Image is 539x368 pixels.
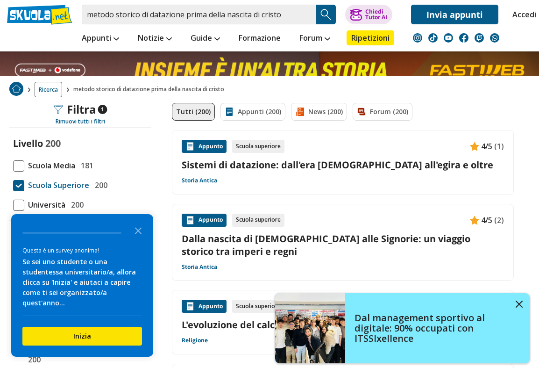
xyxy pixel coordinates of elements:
img: close [516,301,523,308]
a: Notizie [135,30,174,47]
a: Appunti [79,30,121,47]
img: Appunti contenuto [185,142,195,151]
a: Appunti (200) [220,103,285,121]
img: News filtro contenuto [295,107,305,116]
img: twitch [475,33,484,43]
img: Appunti contenuto [470,142,479,151]
div: Scuola superiore [232,214,284,227]
a: Invia appunti [411,5,498,24]
div: Appunto [182,140,227,153]
a: L'evoluzione del calcolo della [DATE] e l'origine del [DATE] [182,318,504,331]
span: (1) [494,140,504,152]
span: Scuola Media [24,159,75,172]
img: Forum filtro contenuto [357,107,366,116]
a: Forum (200) [353,103,412,121]
span: (2) [494,214,504,226]
label: Livello [13,137,43,150]
div: Questa è un survey anonima! [22,246,142,255]
div: Scuola superiore [232,300,284,313]
h4: Dal management sportivo al digitale: 90% occupati con ITSSIxellence [355,313,509,344]
div: Filtra [54,103,107,116]
span: 4/5 [481,140,492,152]
img: Appunti filtro contenuto [225,107,234,116]
span: 200 [67,199,84,211]
span: 4/5 [481,214,492,226]
a: Sistemi di datazione: dall'era [DEMOGRAPHIC_DATA] all'egira e oltre [182,159,504,171]
a: News (200) [291,103,347,121]
div: Se sei uno studente o una studentessa universitario/a, allora clicca su 'Inizia' e aiutaci a capi... [22,257,142,308]
a: Storia Antica [182,177,217,184]
img: WhatsApp [490,33,499,43]
img: Appunti contenuto [185,302,195,311]
button: Inizia [22,327,142,346]
input: Cerca appunti, riassunti o versioni [82,5,316,24]
img: tiktok [428,33,438,43]
a: Storia Antica [182,263,217,271]
div: Scuola superiore [232,140,284,153]
a: Ripetizioni [347,30,394,45]
a: Dalla nascita di [DEMOGRAPHIC_DATA] alle Signorie: un viaggio storico tra imperi e regni [182,232,504,258]
a: Ricerca [35,82,62,97]
span: Università [24,199,65,211]
a: Accedi [512,5,532,24]
img: Appunti contenuto [185,216,195,225]
img: youtube [444,33,453,43]
div: Appunto [182,300,227,313]
a: Dal management sportivo al digitale: 90% occupati con ITSSIxellence [275,293,530,363]
button: Close the survey [129,221,148,239]
a: Religione [182,337,208,344]
div: Appunto [182,214,227,227]
a: Home [9,82,23,97]
a: Guide [188,30,222,47]
span: 1 [98,105,107,114]
span: 200 [24,354,41,366]
div: Chiedi Tutor AI [365,9,387,20]
img: Cerca appunti, riassunti o versioni [319,7,333,22]
div: Rimuovi tutti i filtri [9,118,151,125]
a: Tutti (200) [172,103,215,121]
img: Home [9,82,23,96]
img: Appunti contenuto [470,216,479,225]
span: Scuola Superiore [24,179,89,191]
a: Forum [297,30,333,47]
span: metodo storico di datazione prima della nascita di cristo [73,82,228,97]
span: 181 [77,159,93,172]
div: Survey [11,214,153,357]
button: Search Button [316,5,336,24]
span: 200 [91,179,107,191]
img: Filtra filtri mobile [54,105,63,114]
button: ChiediTutor AI [345,5,392,24]
a: Formazione [236,30,283,47]
img: instagram [413,33,422,43]
span: 200 [45,137,61,150]
img: facebook [459,33,468,43]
